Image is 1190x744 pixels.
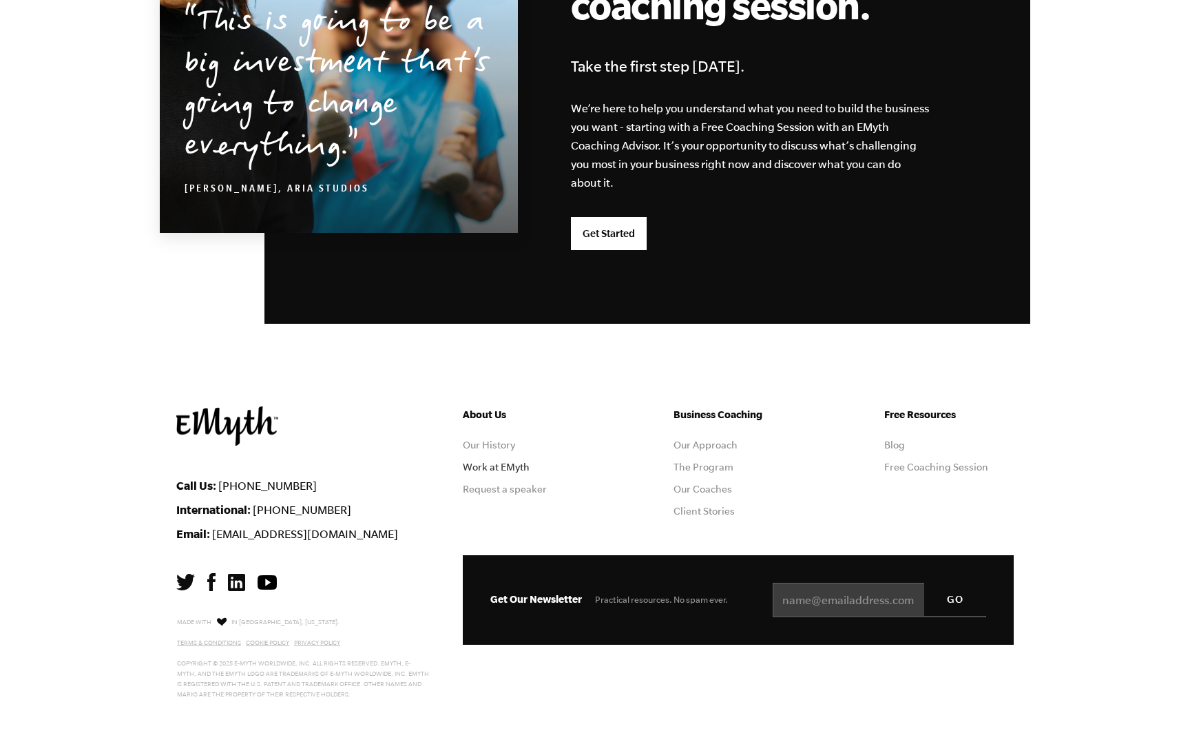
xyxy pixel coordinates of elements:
[884,462,988,473] a: Free Coaching Session
[258,575,277,590] img: YouTube
[228,574,245,591] img: LinkedIn
[463,462,530,473] a: Work at EMyth
[595,595,728,605] span: Practical resources. No spam ever.
[571,217,647,250] a: Get Started
[217,617,227,626] img: Love
[246,639,289,646] a: Cookie Policy
[884,440,905,451] a: Blog
[294,639,340,646] a: Privacy Policy
[674,506,735,517] a: Client Stories
[177,615,430,700] p: Made with in [GEOGRAPHIC_DATA], [US_STATE]. Copyright © 2025 E-Myth Worldwide, Inc. All rights re...
[253,504,351,516] a: [PHONE_NUMBER]
[674,440,738,451] a: Our Approach
[212,528,398,540] a: [EMAIL_ADDRESS][DOMAIN_NAME]
[176,503,251,516] strong: International:
[176,527,210,540] strong: Email:
[185,185,369,196] cite: [PERSON_NAME], Aria Studios
[176,479,216,492] strong: Call Us:
[674,406,803,423] h5: Business Coaching
[177,639,241,646] a: Terms & Conditions
[185,3,492,169] p: This is going to be a big investment that’s going to change everything.
[1121,678,1190,744] iframe: Chat Widget
[463,406,592,423] h5: About Us
[463,440,515,451] a: Our History
[773,583,986,617] input: name@emailaddress.com
[924,583,986,616] input: GO
[674,484,732,495] a: Our Coaches
[884,406,1014,423] h5: Free Resources
[674,462,733,473] a: The Program
[218,479,317,492] a: [PHONE_NUMBER]
[176,406,278,446] img: EMyth
[463,484,547,495] a: Request a speaker
[207,573,216,591] img: Facebook
[176,574,195,590] img: Twitter
[490,593,582,605] span: Get Our Newsletter
[571,99,930,192] p: We’re here to help you understand what you need to build the business you want - starting with a ...
[571,54,957,79] h4: Take the first step [DATE].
